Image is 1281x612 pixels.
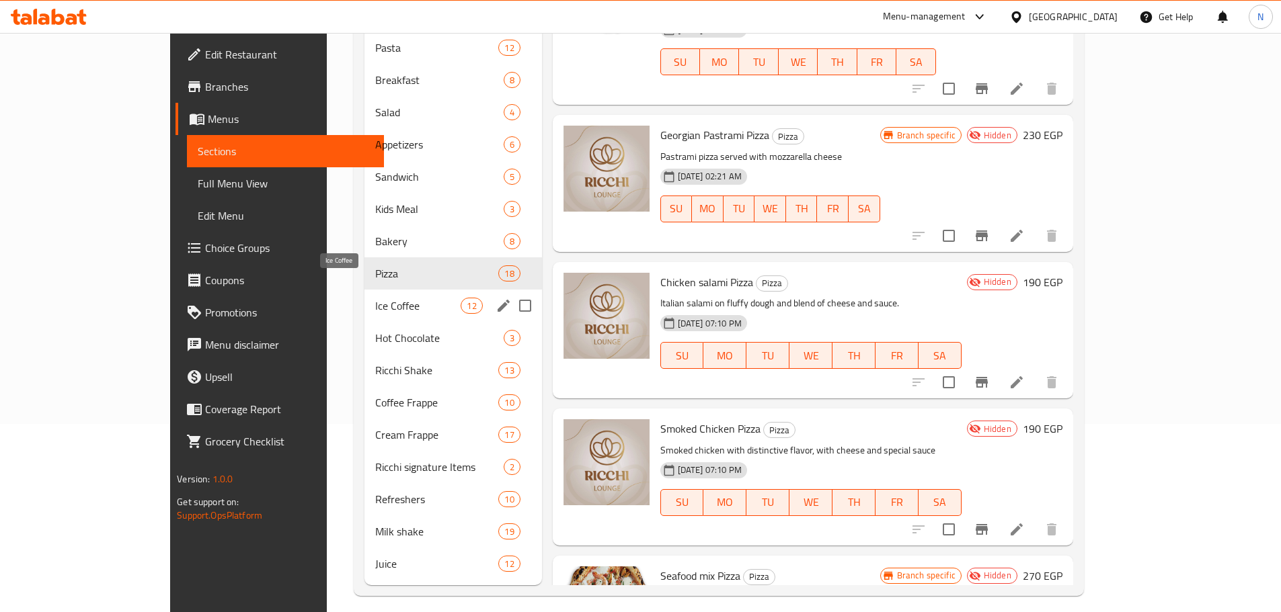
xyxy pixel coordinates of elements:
span: MO [705,52,734,72]
div: Cream Frappe [375,427,498,443]
span: Sandwich [375,169,503,185]
a: Upsell [176,361,384,393]
div: Pizza [772,128,804,144]
span: WE [760,199,781,218]
div: Pizza18 [364,257,541,290]
span: Seafood mix Pizza [660,566,740,586]
span: Branch specific [892,129,961,142]
span: Ricchi signature Items [375,459,503,475]
div: Pizza [763,422,795,438]
span: TH [838,346,870,365]
a: Edit menu item [1009,81,1025,97]
span: MO [709,346,741,365]
nav: Menu sections [364,26,541,585]
div: Pizza [756,275,788,292]
button: SA [919,342,962,369]
a: Edit Menu [187,200,384,232]
span: Smoked Chicken Pizza [660,419,761,439]
span: Bakery [375,233,503,249]
button: SA [849,195,880,222]
span: Pizza [773,129,804,144]
span: Coupons [205,272,373,288]
img: Georgian Pastrami Pizza [564,126,650,212]
h6: 190 EGP [1023,419,1062,438]
a: Promotions [176,296,384,329]
button: Branch-specific-item [966,366,998,398]
span: Select to update [935,515,963,543]
span: WE [795,492,827,512]
span: Hidden [978,129,1017,142]
h6: 230 EGP [1023,126,1062,144]
span: Select to update [935,75,963,103]
div: items [498,523,520,539]
span: Refreshers [375,491,498,507]
span: 10 [499,396,519,409]
div: Ricchi signature Items2 [364,451,541,483]
button: WE [789,489,832,516]
a: Coupons [176,264,384,296]
span: Branch specific [892,569,961,582]
button: TH [818,48,857,75]
h6: 270 EGP [1023,566,1062,585]
button: MO [700,48,739,75]
div: Ricchi Shake13 [364,354,541,386]
div: Breakfast8 [364,64,541,96]
span: 3 [504,203,520,216]
span: Menus [208,111,373,127]
button: SU [660,342,704,369]
div: items [504,201,520,217]
button: TH [832,342,876,369]
div: Hot Chocolate3 [364,322,541,354]
div: Pizza [743,569,775,585]
span: 19 [499,525,519,538]
span: TU [744,52,773,72]
div: Sandwich5 [364,161,541,193]
span: Georgian Pastrami Pizza [660,125,769,145]
span: TU [752,492,784,512]
div: items [498,394,520,410]
span: Full Menu View [198,175,373,191]
span: Hidden [978,423,1017,435]
span: Version: [177,470,210,488]
span: Ricchi Shake [375,362,498,378]
div: Juice12 [364,548,541,580]
span: Choice Groups [205,240,373,256]
a: Edit menu item [1009,374,1025,390]
button: WE [789,342,832,369]
button: SA [919,489,962,516]
div: Kids Meal3 [364,193,541,225]
button: MO [703,489,746,516]
span: WE [795,346,827,365]
button: TU [724,195,755,222]
span: SU [666,346,699,365]
h6: 190 EGP [1023,273,1062,292]
a: Grocery Checklist [176,425,384,457]
span: Juice [375,556,498,572]
button: WE [779,48,818,75]
button: SU [660,489,704,516]
button: FR [876,342,919,369]
button: edit [494,296,514,316]
div: Menu-management [883,9,966,25]
span: WE [784,52,812,72]
span: Select to update [935,222,963,250]
a: Edit menu item [1009,228,1025,244]
span: Kids Meal [375,201,503,217]
span: TH [838,492,870,512]
span: Coffee Frappe [375,394,498,410]
span: FR [881,492,913,512]
div: items [498,556,520,572]
button: TH [832,489,876,516]
button: TU [739,48,778,75]
div: Pizza [375,265,498,281]
a: Edit Restaurant [176,38,384,71]
span: MO [709,492,741,512]
button: delete [1036,73,1068,105]
button: TH [786,195,818,222]
span: Milk shake [375,523,498,539]
span: [DATE] 07:10 PM [672,317,747,330]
